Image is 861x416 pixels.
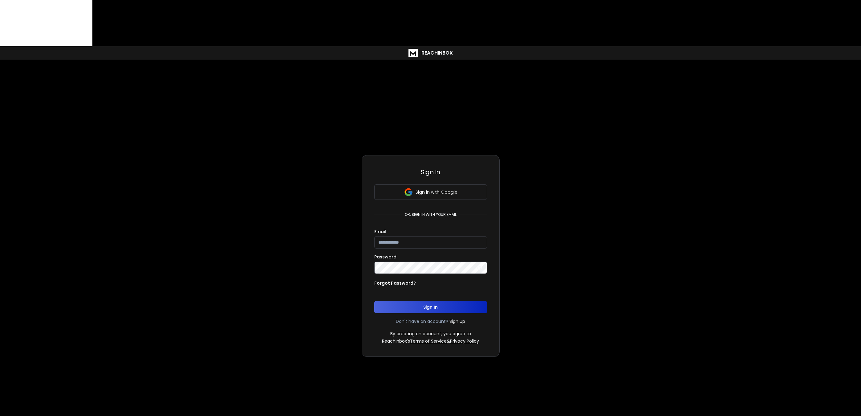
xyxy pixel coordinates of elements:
[390,331,471,337] p: By creating an account, you agree to
[408,49,453,57] a: ReachInbox
[410,338,447,344] a: Terms of Service
[374,168,487,176] h3: Sign In
[408,49,418,57] img: logo
[421,49,453,57] h1: ReachInbox
[450,338,479,344] a: Privacy Policy
[382,338,479,344] p: ReachInbox's &
[416,189,457,195] p: Sign in with Google
[374,301,487,313] button: Sign In
[374,229,386,234] label: Email
[396,318,448,324] p: Don't have an account?
[374,255,396,259] label: Password
[449,318,465,324] a: Sign Up
[374,184,487,200] button: Sign in with Google
[402,212,459,217] p: or, sign in with your email
[374,280,416,286] p: Forgot Password?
